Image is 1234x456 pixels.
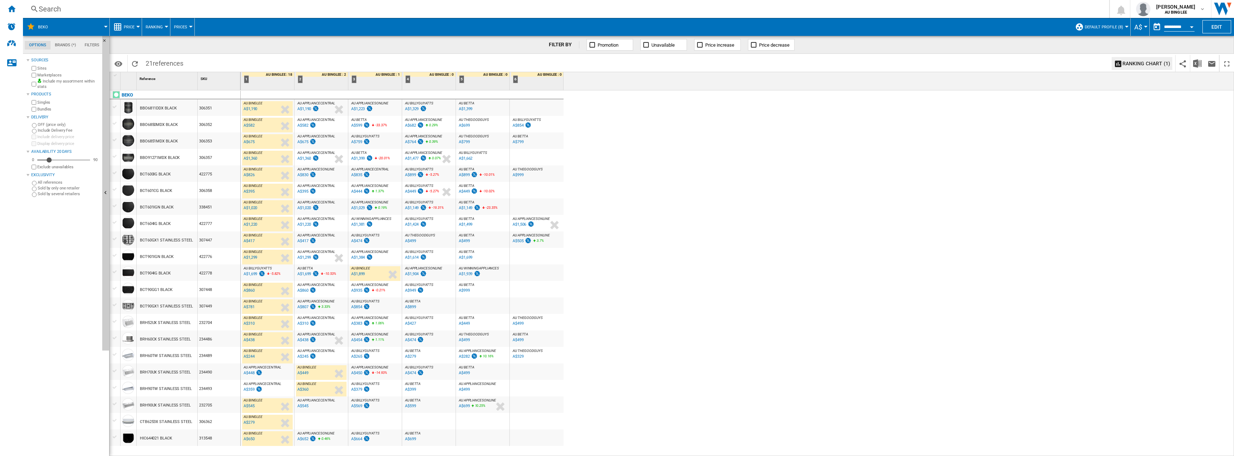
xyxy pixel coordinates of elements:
[297,206,311,210] div: A$1,020
[587,39,633,51] button: Promotion
[244,134,263,138] span: AU BINGLEE
[296,200,347,217] div: AU APPLIANCECENTRAL A$1,020
[242,118,293,134] div: AU BINGLEE A$582
[102,36,109,351] button: Hide
[748,39,795,51] button: Price decrease
[482,188,486,197] i: %
[32,129,37,133] input: Include Delivery Fee
[459,189,470,194] div: A$449
[296,118,347,134] div: AU APPLIANCECENTRAL A$582
[417,138,424,145] img: promotionV3.png
[457,167,508,184] div: AU BETTA A$899 -10.01%
[1085,18,1127,36] button: Default profile (8)
[297,200,335,204] span: AU APPLIANCECENTRAL
[244,206,257,210] div: A$1,020
[375,122,379,131] i: %
[457,72,509,77] div: AU BINGLEE : 0
[124,18,138,36] button: Price
[429,123,435,127] span: 0.29
[459,101,474,105] span: AU BETTA
[351,173,362,177] div: A$835
[297,134,335,138] span: AU APPLIANCECENTRAL
[297,151,335,155] span: AU APPLIANCECENTRAL
[312,155,319,161] img: promotionV3.png
[32,73,36,77] input: Marketplaces
[405,189,416,194] div: A$449
[524,122,532,128] img: promotionV3.png
[297,184,335,188] span: AU APPLIANCECENTRAL
[366,205,373,211] img: promotionV3.png
[1185,19,1198,32] button: Open calendar
[113,18,138,36] div: Price
[651,42,675,48] span: Unavailable
[431,155,435,164] i: %
[459,167,474,171] span: AU BETTA
[404,151,454,167] div: AU APPLIANCESONLINE A$1,477 0.07%
[111,57,126,70] button: Options
[513,140,524,144] div: A$799
[377,155,382,164] i: %
[350,118,400,134] div: AU BETTA A$599 -33.37%
[242,151,293,167] div: AU BINGLEE A$1,360
[296,155,319,162] div: Last updated : Monday, 11 August 2025 06:18
[404,184,454,200] div: AU BILLYGUYATTS A$449 -5.27%
[102,36,111,49] button: Hide
[366,105,373,112] img: promotionV3.png
[1205,55,1219,72] button: Send this report by email
[296,105,319,113] div: Last updated : Monday, 11 August 2025 06:18
[32,66,36,71] input: Sites
[405,75,410,83] div: 4
[296,101,347,118] div: AU APPLIANCECENTRAL A$1,190
[457,151,508,167] div: AU BILLYGUYATTS A$1,662
[27,18,106,36] div: Beko
[80,41,104,50] md-tab-item: Filters
[37,107,99,112] label: Bundles
[297,123,308,128] div: A$582
[146,18,166,36] div: Ranking
[351,118,367,122] span: AU BETTA
[297,140,308,144] div: A$675
[32,192,37,197] input: Sold by several retailers
[32,165,36,169] input: Display delivery price
[511,118,562,134] div: AU BILLYGUYATTS A$854
[242,138,255,146] div: Last updated : Monday, 11 August 2025 06:23
[122,72,136,83] div: Sort None
[350,171,370,179] div: Last updated : Monday, 11 August 2025 06:17
[511,72,564,90] div: 6 AU BINGLEE : 0
[38,191,99,197] label: Sold by several retailers
[457,200,508,217] div: AU BETTA A$1,149 -23.35%
[309,188,316,194] img: promotionV3.png
[297,118,335,122] span: AU APPLIANCECENTRAL
[457,101,508,118] div: AU BETTA A$1,399
[759,42,790,48] span: Price decrease
[296,151,347,167] div: AU APPLIANCECENTRAL A$1,360
[512,138,524,146] div: Last updated : Monday, 11 August 2025 05:46
[242,105,257,113] div: Last updated : Monday, 11 August 2025 06:27
[296,134,347,151] div: AU APPLIANCECENTRAL A$675
[309,171,316,178] img: promotionV3.png
[350,72,402,90] div: 3 AU BINGLEE : 1
[1134,18,1146,36] button: A$
[244,107,257,111] div: A$1,190
[297,107,311,111] div: A$1,190
[309,122,316,128] img: promotionV3.png
[351,189,362,194] div: A$444
[37,72,99,78] label: Marketplaces
[459,156,472,161] div: A$1,662
[32,107,36,112] input: Bundles
[363,122,370,128] img: promotionV3.png
[244,200,263,204] span: AU BINGLEE
[405,151,442,155] span: AU APPLIANCESONLINE
[351,107,365,111] div: A$1,223
[1085,25,1123,29] span: Default profile (8)
[244,184,263,188] span: AU BINGLEE
[405,173,416,177] div: A$899
[244,167,263,171] span: AU BINGLEE
[350,155,373,162] div: Last updated : Monday, 11 August 2025 05:46
[1220,55,1234,72] button: Maximize
[429,189,437,193] span: -5.27
[296,205,319,212] div: Last updated : Monday, 11 August 2025 06:17
[32,123,37,128] input: OFF (price only)
[296,188,316,195] div: Last updated : Monday, 11 August 2025 06:17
